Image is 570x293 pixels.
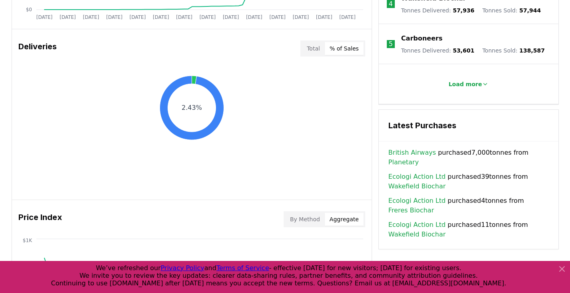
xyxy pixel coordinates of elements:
text: 2.43% [182,104,202,111]
span: 53,601 [453,47,474,54]
button: Total [302,42,325,55]
a: Wakefield Biochar [388,182,446,191]
p: Tonnes Delivered : [401,46,474,55]
tspan: [DATE] [222,14,239,20]
tspan: [DATE] [316,14,332,20]
button: Load more [442,76,495,92]
tspan: [DATE] [339,14,356,20]
button: % of Sales [325,42,364,55]
span: purchased 4 tonnes from [388,196,549,215]
h3: Price Index [18,211,62,227]
a: Ecologi Action Ltd [388,172,446,182]
tspan: [DATE] [246,14,262,20]
a: Wakefield Biochar [388,230,446,239]
tspan: [DATE] [129,14,146,20]
a: Planetary [388,158,419,167]
h3: Deliveries [18,40,57,57]
tspan: [DATE] [36,14,52,20]
tspan: [DATE] [153,14,169,20]
tspan: [DATE] [106,14,122,20]
tspan: [DATE] [292,14,309,20]
a: Freres Biochar [388,206,434,215]
span: purchased 11 tonnes from [388,220,549,239]
tspan: $1K [22,238,32,243]
button: Aggregate [325,213,364,226]
button: By Method [285,213,325,226]
tspan: [DATE] [269,14,286,20]
p: Tonnes Delivered : [401,6,474,14]
span: 57,944 [519,7,541,14]
p: Tonnes Sold : [482,6,541,14]
a: Ecologi Action Ltd [388,196,446,206]
tspan: [DATE] [59,14,76,20]
span: 138,587 [519,47,545,54]
tspan: [DATE] [83,14,99,20]
span: 57,936 [453,7,474,14]
p: Load more [448,80,482,88]
tspan: [DATE] [199,14,216,20]
tspan: [DATE] [176,14,192,20]
a: British Airways [388,148,436,158]
span: purchased 7,000 tonnes from [388,148,549,167]
span: purchased 39 tonnes from [388,172,549,191]
p: Tonnes Sold : [482,46,545,55]
p: 5 [389,39,393,49]
h3: Latest Purchases [388,119,549,131]
a: Carboneers [401,34,442,43]
a: Ecologi Action Ltd [388,220,446,230]
tspan: $0 [26,7,32,12]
